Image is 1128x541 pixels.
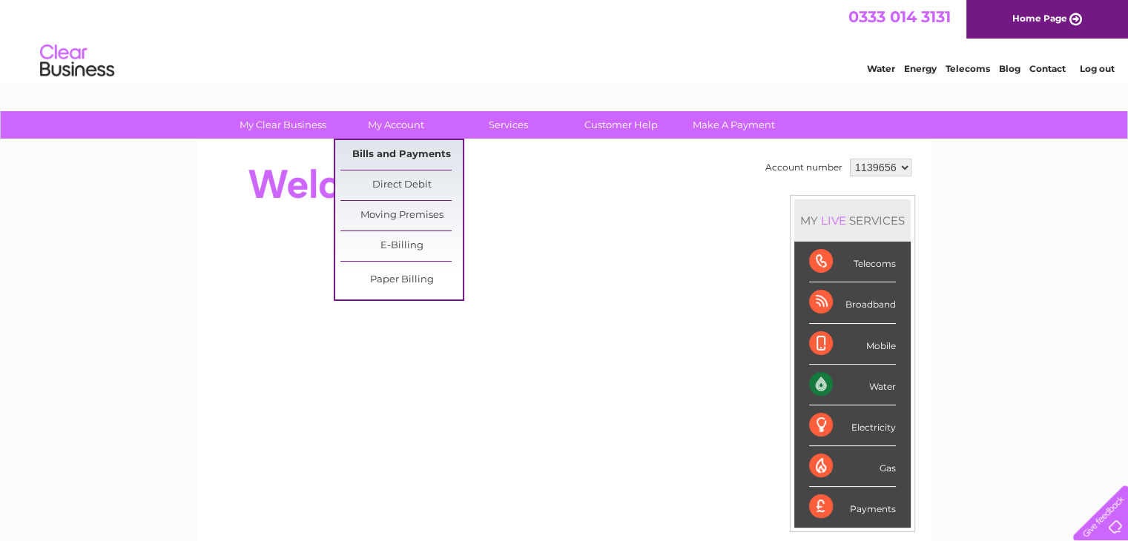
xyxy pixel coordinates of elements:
a: Customer Help [560,111,682,139]
a: 0333 014 3131 [848,7,951,26]
div: Mobile [809,324,896,365]
div: LIVE [818,213,849,228]
a: Services [447,111,570,139]
div: Broadband [809,282,896,323]
a: Moving Premises [340,201,463,230]
a: Energy [904,63,937,74]
div: Clear Business is a trading name of Verastar Limited (registered in [GEOGRAPHIC_DATA] No. 3667643... [214,8,915,72]
a: Water [867,63,895,74]
a: Telecoms [946,63,990,74]
a: Contact [1029,63,1066,74]
div: Telecoms [809,242,896,282]
a: Paper Billing [340,265,463,295]
div: MY SERVICES [794,199,911,242]
a: Log out [1079,63,1114,74]
div: Gas [809,446,896,487]
div: Payments [809,487,896,527]
div: Water [809,365,896,405]
a: Bills and Payments [340,140,463,170]
td: Account number [762,155,846,180]
a: E-Billing [340,231,463,261]
a: My Account [334,111,457,139]
a: Blog [999,63,1020,74]
div: Electricity [809,405,896,446]
a: Make A Payment [673,111,795,139]
img: logo.png [39,39,115,84]
a: My Clear Business [222,111,344,139]
a: Direct Debit [340,170,463,200]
